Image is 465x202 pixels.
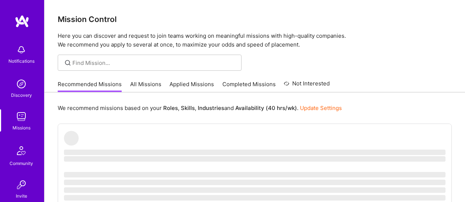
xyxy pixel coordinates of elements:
[15,15,29,28] img: logo
[10,159,33,167] div: Community
[14,109,29,124] img: teamwork
[222,80,276,92] a: Completed Missions
[14,77,29,91] img: discovery
[72,59,236,67] input: Find Mission...
[58,32,452,49] p: Here you can discover and request to join teams working on meaningful missions with high-quality ...
[58,80,122,92] a: Recommended Missions
[11,91,32,99] div: Discovery
[16,192,27,200] div: Invite
[64,59,72,67] i: icon SearchGrey
[8,57,35,65] div: Notifications
[198,104,224,111] b: Industries
[58,15,452,24] h3: Mission Control
[284,79,330,92] a: Not Interested
[300,104,342,111] a: Update Settings
[181,104,195,111] b: Skills
[14,177,29,192] img: Invite
[163,104,178,111] b: Roles
[58,104,342,112] p: We recommend missions based on your , , and .
[12,142,30,159] img: Community
[169,80,214,92] a: Applied Missions
[130,80,161,92] a: All Missions
[14,43,29,57] img: bell
[235,104,297,111] b: Availability (40 hrs/wk)
[12,124,31,132] div: Missions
